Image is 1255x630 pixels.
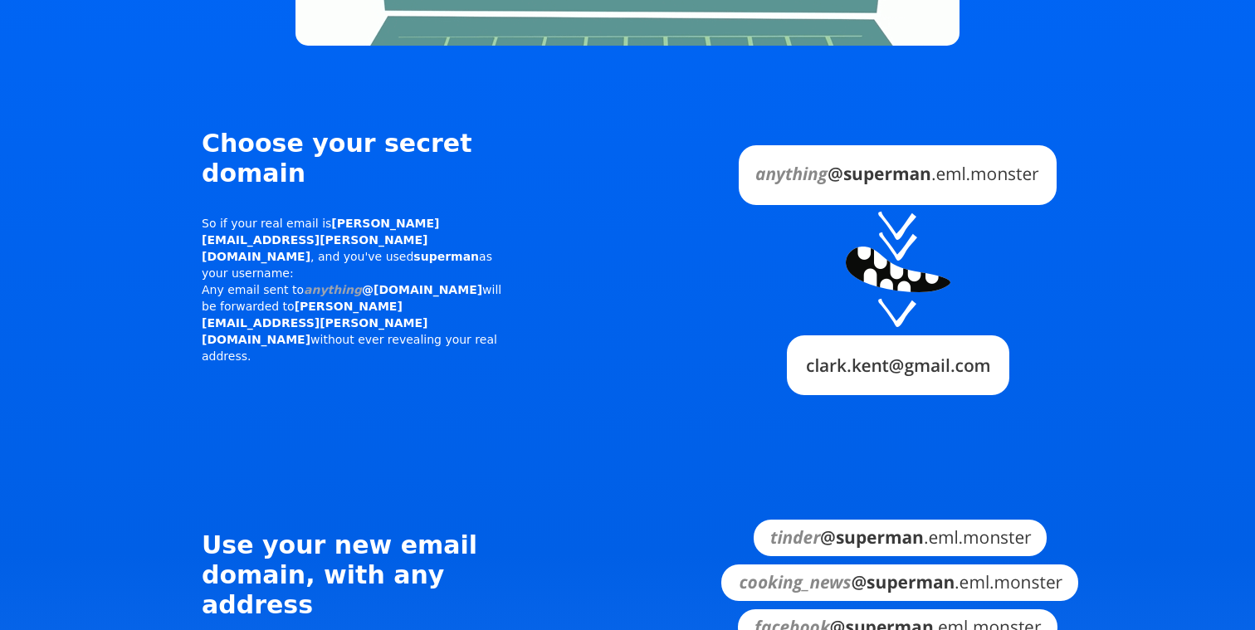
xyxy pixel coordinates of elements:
h2: Use your new email domain, with any address [202,530,514,620]
p: So if your real email is , and you've used as your username: Any email sent to will be forwarded ... [202,215,514,364]
img: Mark your email address [661,129,1134,403]
h2: Choose your secret domain [202,129,514,188]
b: [PERSON_NAME][EMAIL_ADDRESS][PERSON_NAME][DOMAIN_NAME] [202,300,427,346]
b: [PERSON_NAME][EMAIL_ADDRESS][PERSON_NAME][DOMAIN_NAME] [202,217,439,263]
b: superman [413,250,479,263]
b: @[DOMAIN_NAME] [304,283,482,296]
i: anything [304,283,362,296]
